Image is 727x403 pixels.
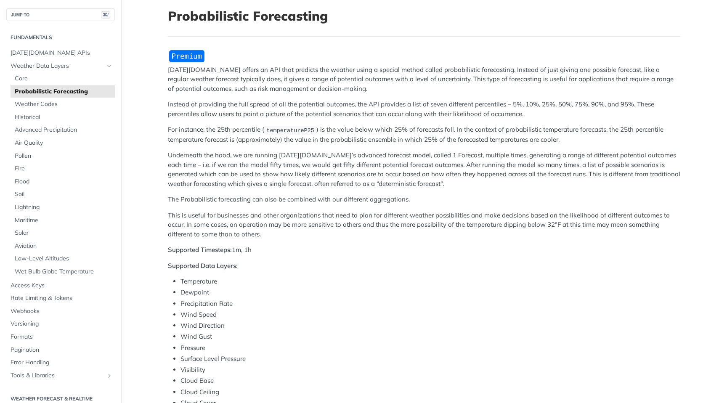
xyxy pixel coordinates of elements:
[11,371,104,380] span: Tools & Libraries
[168,245,680,255] p: 1m, 1h
[6,8,115,21] button: JUMP TO⌘/
[101,11,110,19] span: ⌘/
[168,100,680,119] p: Instead of providing the full spread of all the potential outcomes, the API provides a list of se...
[11,265,115,278] a: Wet Bulb Globe Temperature
[6,369,115,382] a: Tools & LibrariesShow subpages for Tools & Libraries
[180,277,680,286] li: Temperature
[6,395,115,403] h2: Weather Forecast & realtime
[168,65,680,94] p: [DATE][DOMAIN_NAME] offers an API that predicts the weather using a special method called probabi...
[11,281,113,290] span: Access Keys
[180,310,680,320] li: Wind Speed
[11,307,113,316] span: Webhooks
[15,139,113,147] span: Air Quality
[6,318,115,330] a: Versioning
[266,127,314,133] span: temperatureP25
[11,320,113,328] span: Versioning
[11,62,104,70] span: Weather Data Layers
[6,47,115,59] a: [DATE][DOMAIN_NAME] APIs
[180,321,680,331] li: Wind Direction
[168,151,680,188] p: Underneath the hood, we are running [DATE][DOMAIN_NAME]’s advanced forecast model, called 1 Forec...
[180,376,680,386] li: Cloud Base
[11,111,115,124] a: Historical
[6,60,115,72] a: Weather Data LayersHide subpages for Weather Data Layers
[11,358,113,367] span: Error Handling
[11,175,115,188] a: Flood
[11,124,115,136] a: Advanced Precipitation
[11,137,115,149] a: Air Quality
[11,188,115,201] a: Soil
[11,150,115,162] a: Pollen
[6,279,115,292] a: Access Keys
[168,8,680,24] h1: Probabilistic Forecasting
[11,240,115,252] a: Aviation
[180,288,680,297] li: Dewpoint
[180,343,680,353] li: Pressure
[11,98,115,111] a: Weather Codes
[168,211,680,239] p: This is useful for businesses and other organizations that need to plan for different weather pos...
[6,292,115,305] a: Rate Limiting & Tokens
[6,344,115,356] a: Pagination
[15,113,113,122] span: Historical
[11,162,115,175] a: Fire
[6,356,115,369] a: Error Handling
[15,164,113,173] span: Fire
[15,100,113,109] span: Weather Codes
[15,87,113,96] span: Probabilistic Forecasting
[11,85,115,98] a: Probabilistic Forecasting
[11,72,115,85] a: Core
[15,216,113,225] span: Maritime
[11,227,115,239] a: Solar
[180,365,680,375] li: Visibility
[180,332,680,342] li: Wind Gust
[15,229,113,237] span: Solar
[180,299,680,309] li: Precipitation Rate
[11,214,115,227] a: Maritime
[15,242,113,250] span: Aviation
[168,246,232,254] strong: Supported Timesteps:
[11,201,115,214] a: Lightning
[15,203,113,212] span: Lightning
[106,372,113,379] button: Show subpages for Tools & Libraries
[11,294,113,302] span: Rate Limiting & Tokens
[168,195,680,204] p: The Probabilistic forecasting can also be combined with our different aggregations.
[6,305,115,318] a: Webhooks
[15,74,113,83] span: Core
[15,268,113,276] span: Wet Bulb Globe Temperature
[15,255,113,263] span: Low-Level Altitudes
[11,49,113,57] span: [DATE][DOMAIN_NAME] APIs
[11,252,115,265] a: Low-Level Altitudes
[15,126,113,134] span: Advanced Precipitation
[15,152,113,160] span: Pollen
[168,125,680,144] p: For instance, the 25th percentile ( ) is the value below which 25% of forecasts fall. In the cont...
[168,262,238,270] strong: Supported Data Layers:
[15,178,113,186] span: Flood
[180,387,680,397] li: Cloud Ceiling
[6,331,115,343] a: Formats
[6,34,115,41] h2: Fundamentals
[11,333,113,341] span: Formats
[11,346,113,354] span: Pagination
[106,63,113,69] button: Hide subpages for Weather Data Layers
[180,354,680,364] li: Surface Level Pressure
[15,190,113,199] span: Soil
